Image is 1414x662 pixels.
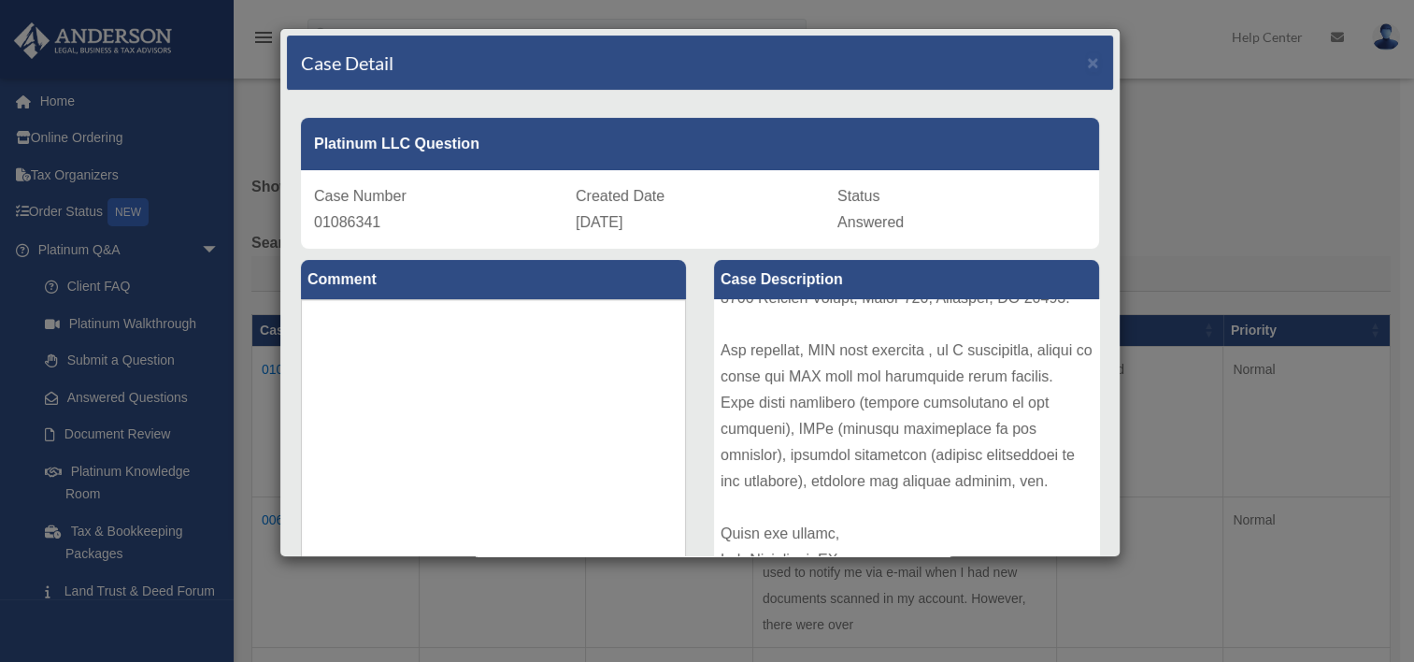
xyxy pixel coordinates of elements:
[314,188,407,204] span: Case Number
[314,214,380,230] span: 01086341
[837,188,879,204] span: Status
[714,299,1099,580] div: Lorem ipsumdolo sitamet co adipis elit seddoe temporinci utlabo etdol ma aliquaenim ADM (VE & QU)...
[301,260,686,299] label: Comment
[1087,52,1099,72] button: Close
[301,50,393,76] h4: Case Detail
[576,188,664,204] span: Created Date
[837,214,904,230] span: Answered
[1087,51,1099,73] span: ×
[301,118,1099,170] div: Platinum LLC Question
[576,214,622,230] span: [DATE]
[714,260,1099,299] label: Case Description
